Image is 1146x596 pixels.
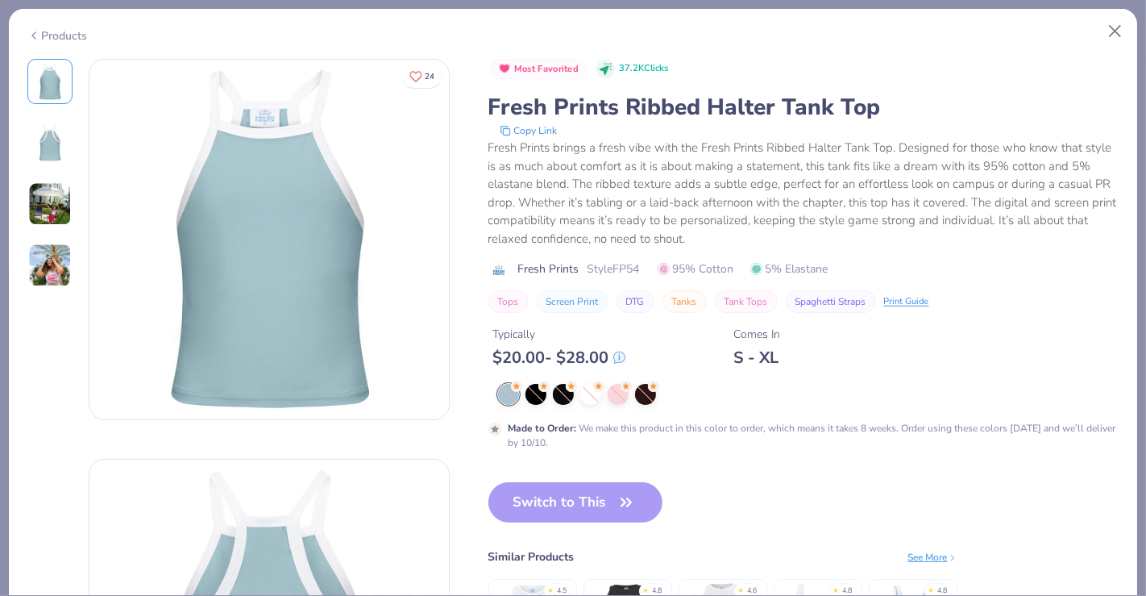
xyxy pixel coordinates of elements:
div: We make this product in this color to order, which means it takes 8 weeks. Order using these colo... [509,421,1119,450]
span: 95% Cotton [658,260,734,277]
div: Products [27,27,88,44]
button: Spaghetti Straps [786,290,876,313]
div: S - XL [734,348,781,368]
button: Screen Print [537,290,608,313]
div: Fresh Prints brings a fresh vibe with the Fresh Prints Ribbed Halter Tank Top. Designed for those... [488,139,1119,248]
img: Back [31,123,69,162]
img: Front [31,62,69,101]
div: ★ [548,586,554,592]
div: Typically [493,326,625,343]
img: Most Favorited sort [498,62,511,75]
span: 5% Elastane [750,260,828,277]
button: Tank Tops [715,290,778,313]
span: Most Favorited [514,65,579,73]
div: Similar Products [488,548,575,565]
img: User generated content [28,244,72,287]
button: copy to clipboard [495,123,563,139]
img: Front [89,60,449,419]
div: Comes In [734,326,781,343]
span: Style FP54 [588,260,640,277]
div: ★ [833,586,840,592]
div: ★ [643,586,650,592]
button: DTG [617,290,654,313]
div: ★ [928,586,935,592]
div: $ 20.00 - $ 28.00 [493,348,625,368]
div: Print Guide [884,295,929,309]
span: 37.2K Clicks [619,62,668,76]
button: Like [402,65,442,88]
button: Tanks [662,290,707,313]
button: Tops [488,290,529,313]
button: Badge Button [490,59,588,80]
img: User generated content [28,182,72,226]
div: ★ [738,586,745,592]
button: Close [1100,16,1131,47]
div: See More [908,550,957,565]
div: Fresh Prints Ribbed Halter Tank Top [488,92,1119,123]
img: brand logo [488,264,510,277]
span: Fresh Prints [518,260,579,277]
span: 24 [425,73,434,81]
strong: Made to Order : [509,422,577,435]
